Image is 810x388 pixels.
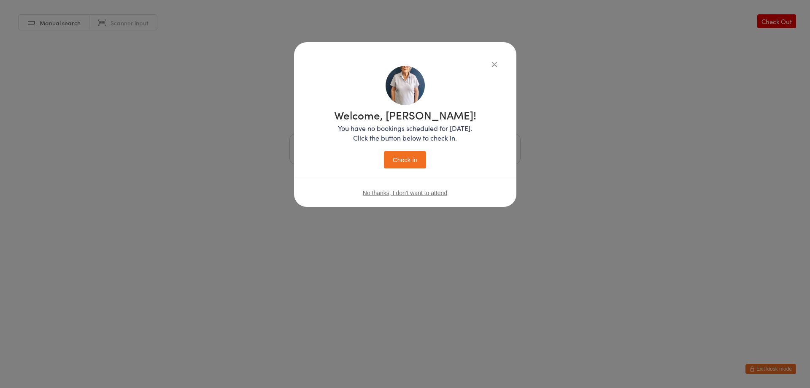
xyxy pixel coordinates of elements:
[384,151,426,168] button: Check in
[363,190,447,196] button: No thanks, I don't want to attend
[334,109,476,120] h1: Welcome, [PERSON_NAME]!
[334,123,476,143] p: You have no bookings scheduled for [DATE]. Click the button below to check in.
[386,66,425,105] img: image1738636758.png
